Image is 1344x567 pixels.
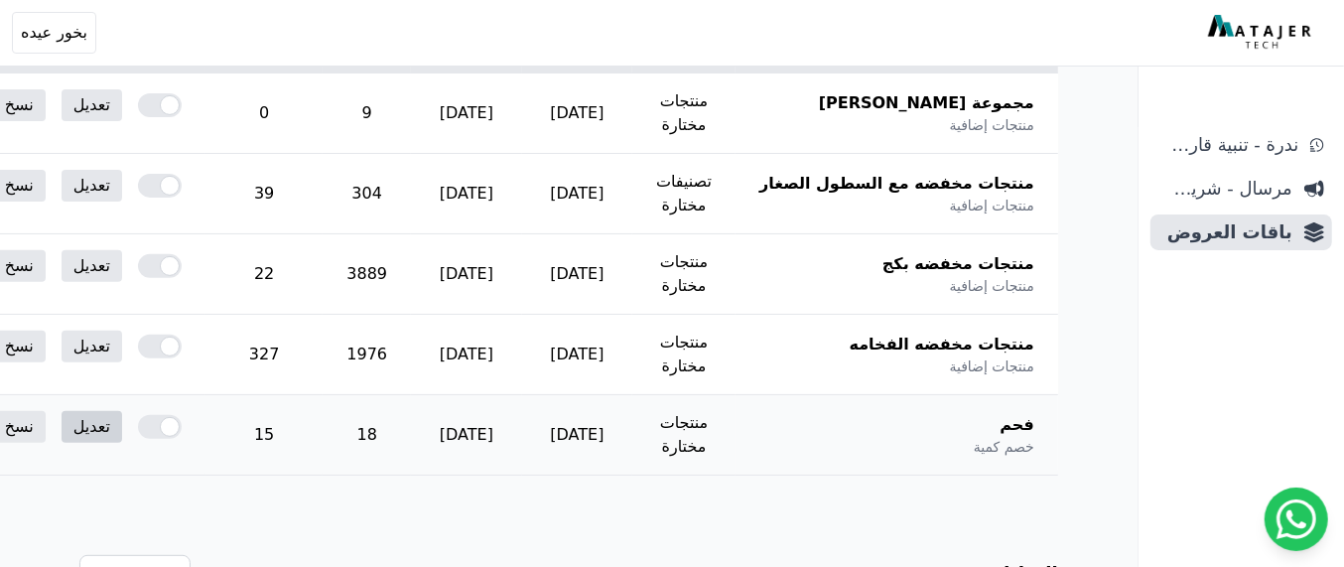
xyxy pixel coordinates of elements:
[632,395,736,476] td: منتجات مختارة
[411,73,522,154] td: [DATE]
[632,73,736,154] td: منتجات مختارة
[323,73,411,154] td: 9
[62,331,122,362] a: تعديل
[819,91,1034,115] span: مجموعة [PERSON_NAME]
[850,333,1034,356] span: منتجات مخفضه الفخامه
[1000,413,1034,437] span: فحم
[522,234,632,315] td: [DATE]
[522,315,632,395] td: [DATE]
[1158,175,1292,203] span: مرسال - شريط دعاية
[411,234,522,315] td: [DATE]
[323,395,411,476] td: 18
[522,395,632,476] td: [DATE]
[950,115,1034,135] span: منتجات إضافية
[1158,218,1292,246] span: باقات العروض
[62,250,122,282] a: تعديل
[323,315,411,395] td: 1976
[62,89,122,121] a: تعديل
[759,172,1034,196] span: منتجات مخفضه مع السطول الصغار
[522,73,632,154] td: [DATE]
[21,21,87,45] span: بخور عيده
[205,234,323,315] td: 22
[950,276,1034,296] span: منتجات إضافية
[950,196,1034,215] span: منتجات إضافية
[205,315,323,395] td: 327
[632,315,736,395] td: منتجات مختارة
[62,170,122,202] a: تعديل
[1158,131,1298,159] span: ندرة - تنبية قارب علي النفاذ
[882,252,1034,276] span: منتجات مخفضه بكج
[1208,15,1316,51] img: MatajerTech Logo
[974,437,1034,457] span: خصم كمية
[632,154,736,234] td: تصنيفات مختارة
[411,315,522,395] td: [DATE]
[950,356,1034,376] span: منتجات إضافية
[411,395,522,476] td: [DATE]
[411,154,522,234] td: [DATE]
[323,234,411,315] td: 3889
[323,154,411,234] td: 304
[632,234,736,315] td: منتجات مختارة
[522,154,632,234] td: [DATE]
[12,12,96,54] button: بخور عيده
[205,73,323,154] td: 0
[205,154,323,234] td: 39
[62,411,122,443] a: تعديل
[205,395,323,476] td: 15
